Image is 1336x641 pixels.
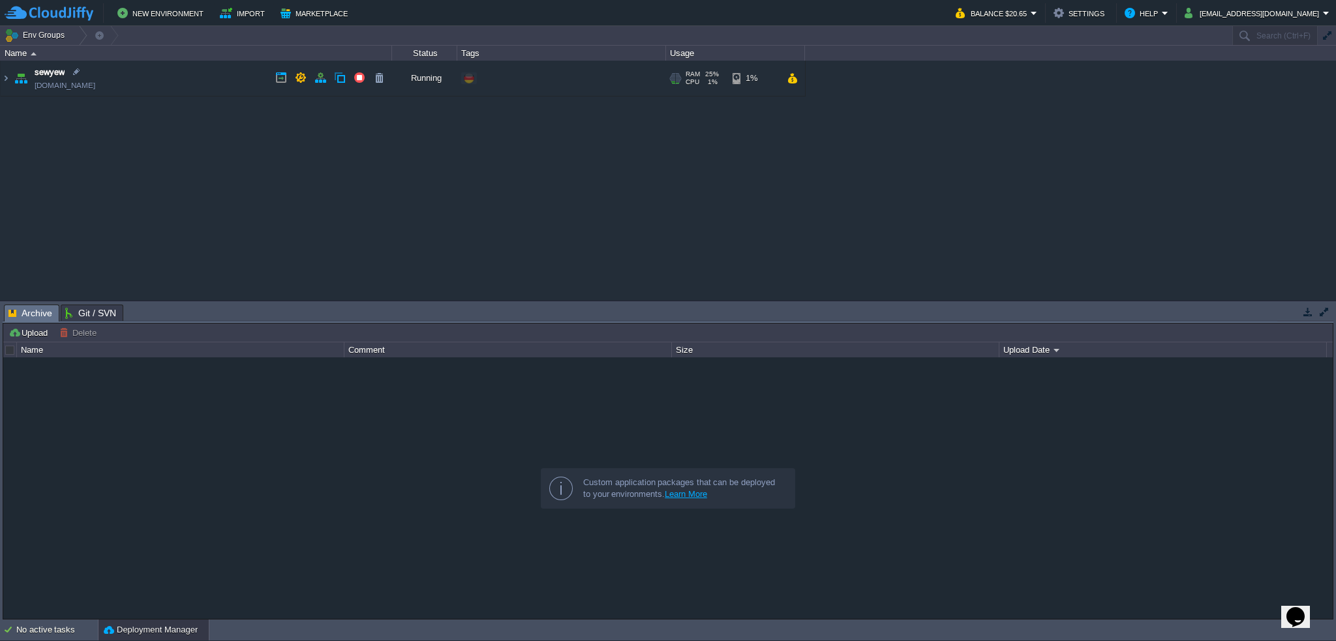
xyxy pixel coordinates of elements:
img: AMDAwAAAACH5BAEAAAAALAAAAAABAAEAAAICRAEAOw== [1,61,11,96]
button: Deployment Manager [104,623,198,636]
button: Upload [8,327,52,338]
div: Name [18,342,344,357]
div: Tags [458,46,665,61]
div: Status [393,46,457,61]
button: Import [220,5,269,21]
span: CPU [686,78,699,86]
img: AMDAwAAAACH5BAEAAAAALAAAAAABAAEAAAICRAEAOw== [12,61,30,96]
div: Comment [345,342,671,357]
div: Custom application packages that can be deployed to your environments. [583,477,784,500]
a: Learn More [665,489,707,499]
button: [EMAIL_ADDRESS][DOMAIN_NAME] [1185,5,1323,21]
img: AMDAwAAAACH5BAEAAAAALAAAAAABAAEAAAICRAEAOw== [31,52,37,55]
span: Git / SVN [65,305,116,321]
iframe: chat widget [1281,589,1323,628]
img: CloudJiffy [5,5,93,22]
div: Usage [667,46,804,61]
a: sewyew [35,66,65,79]
button: Env Groups [5,26,69,44]
button: New Environment [117,5,207,21]
div: Name [1,46,391,61]
button: Settings [1054,5,1108,21]
div: 1% [733,61,775,96]
span: Archive [8,305,52,321]
div: Size [673,342,999,357]
button: Marketplace [281,5,352,21]
button: Balance $20.65 [956,5,1031,21]
a: [DOMAIN_NAME] [35,79,95,92]
button: Help [1125,5,1162,21]
button: Delete [59,327,100,338]
span: RAM [686,70,700,78]
div: Running [392,61,457,96]
span: 1% [705,78,718,86]
div: No active tasks [16,619,98,640]
div: Upload Date [1000,342,1326,357]
span: 25% [705,70,719,78]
